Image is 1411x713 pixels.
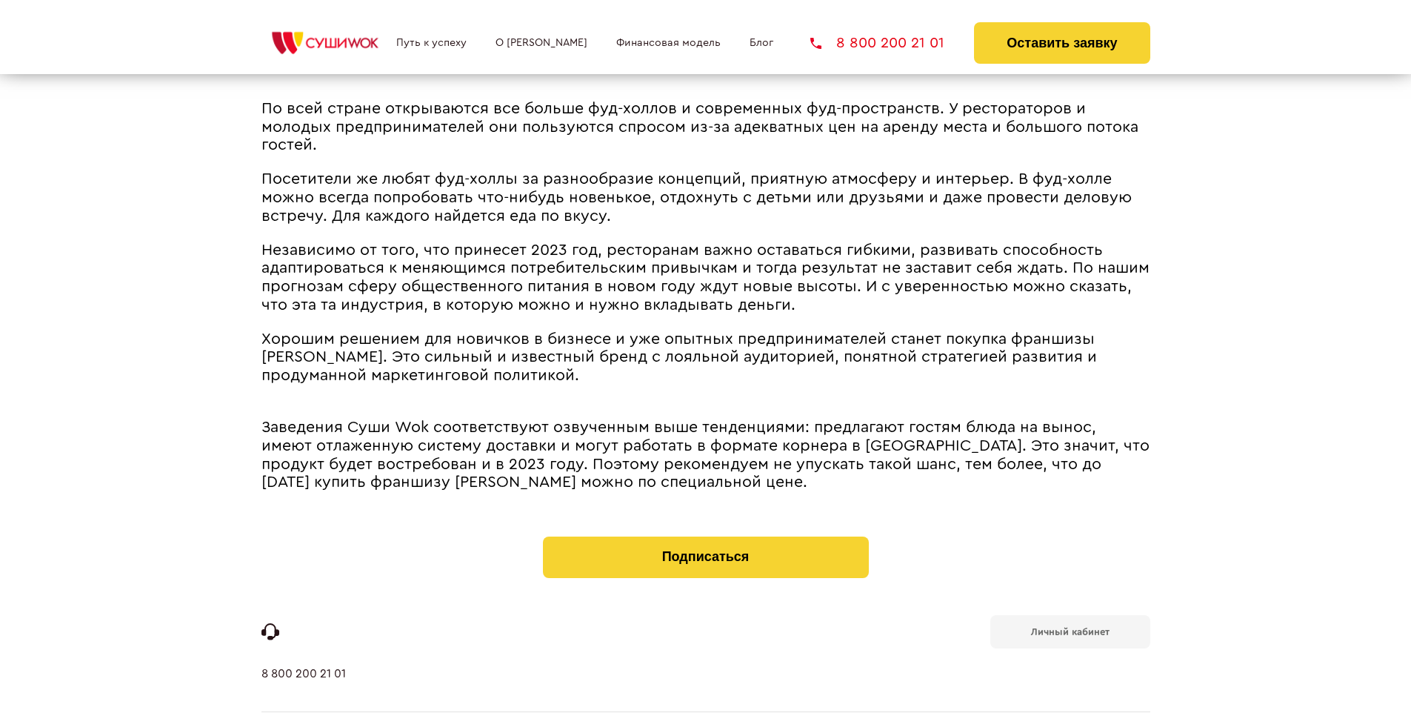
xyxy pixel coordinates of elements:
[810,36,944,50] a: 8 800 200 21 01
[261,331,1097,383] span: Хорошим решением для новичков в бизнесе и уже опытных предпринимателей станет покупка франшизы [P...
[261,667,346,712] a: 8 800 200 21 01
[1031,627,1110,637] b: Личный кабинет
[261,101,1138,153] span: По всей стране открываются все больше фуд-холлов и современных фуд-пространств. У рестораторов и ...
[261,171,1132,223] span: Посетители же любят фуд-холлы за разнообразие концепций, приятную атмосферу и интерьер. В фуд-хол...
[261,242,1150,313] span: Независимо от того, что принесет 2023 год, ресторанам важно оставаться гибкими, развивать способн...
[396,37,467,49] a: Путь к успеху
[543,537,869,578] button: Подписаться
[750,37,773,49] a: Блог
[836,36,944,50] span: 8 800 200 21 01
[261,419,1150,490] span: Заведения Суши Wok соответствуют озвученным выше тенденциями: предлагают гостям блюда на вынос, и...
[974,22,1150,64] button: Оставить заявку
[496,37,587,49] a: О [PERSON_NAME]
[990,615,1150,649] a: Личный кабинет
[616,37,721,49] a: Финансовая модель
